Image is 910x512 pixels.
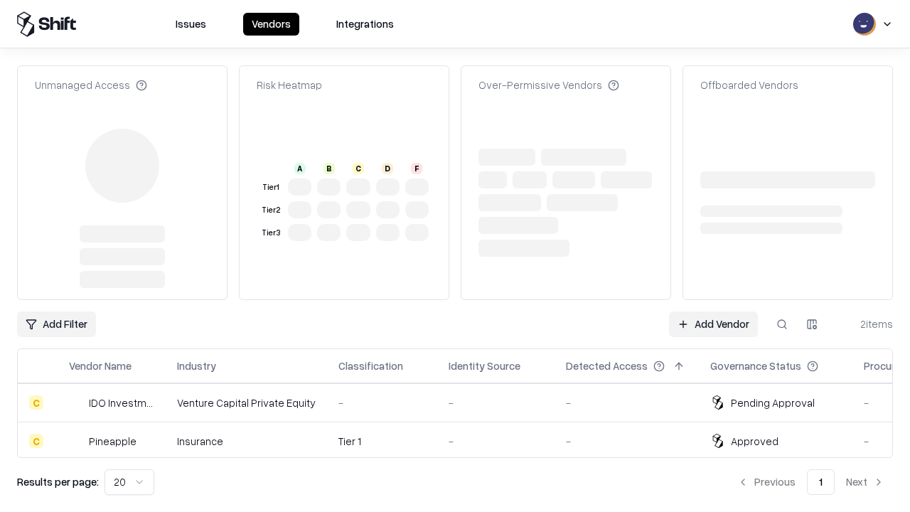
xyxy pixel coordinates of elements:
[17,474,99,489] p: Results per page:
[478,78,619,92] div: Over-Permissive Vendors
[89,395,154,410] div: IDO Investments
[669,311,758,337] a: Add Vendor
[382,163,393,174] div: D
[294,163,306,174] div: A
[69,434,83,448] img: Pineapple
[259,181,282,193] div: Tier 1
[29,434,43,448] div: C
[729,469,893,495] nav: pagination
[700,78,798,92] div: Offboarded Vendors
[328,13,402,36] button: Integrations
[836,316,893,331] div: 2 items
[338,434,426,449] div: Tier 1
[449,395,543,410] div: -
[167,13,215,36] button: Issues
[69,395,83,410] img: IDO Investments
[566,395,687,410] div: -
[807,469,835,495] button: 1
[731,434,778,449] div: Approved
[17,311,96,337] button: Add Filter
[710,358,801,373] div: Governance Status
[177,358,216,373] div: Industry
[259,227,282,239] div: Tier 3
[177,395,316,410] div: Venture Capital Private Equity
[257,78,322,92] div: Risk Heatmap
[69,358,132,373] div: Vendor Name
[259,204,282,216] div: Tier 2
[338,358,403,373] div: Classification
[449,358,520,373] div: Identity Source
[177,434,316,449] div: Insurance
[29,395,43,410] div: C
[35,78,147,92] div: Unmanaged Access
[566,358,648,373] div: Detected Access
[411,163,422,174] div: F
[731,395,815,410] div: Pending Approval
[243,13,299,36] button: Vendors
[89,434,136,449] div: Pineapple
[323,163,335,174] div: B
[353,163,364,174] div: C
[338,395,426,410] div: -
[449,434,543,449] div: -
[566,434,687,449] div: -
